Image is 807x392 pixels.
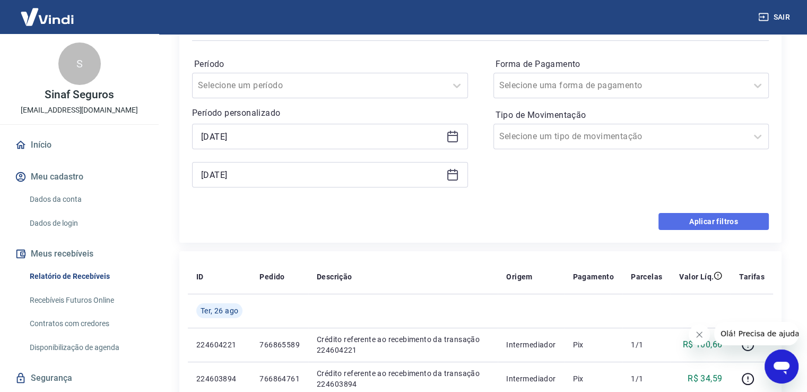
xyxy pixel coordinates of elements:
p: 224603894 [196,373,242,384]
p: 766864761 [259,373,300,384]
p: Descrição [317,271,352,282]
span: Ter, 26 ago [201,305,238,316]
p: Pix [572,339,614,350]
a: Relatório de Recebíveis [25,266,146,287]
p: Intermediador [506,373,556,384]
a: Segurança [13,367,146,390]
button: Meu cadastro [13,165,146,189]
p: 766865589 [259,339,300,350]
label: Forma de Pagamento [496,58,767,71]
a: Dados da conta [25,189,146,210]
iframe: Mensagem da empresa [714,322,799,345]
p: Crédito referente ao recebimento da transação 224604221 [317,334,489,355]
span: Olá! Precisa de ajuda? [6,7,89,16]
button: Aplicar filtros [658,213,769,230]
p: Pix [572,373,614,384]
p: R$ 34,59 [688,372,722,385]
p: Pagamento [572,271,614,282]
button: Meus recebíveis [13,242,146,266]
p: 1/1 [631,373,662,384]
a: Recebíveis Futuros Online [25,289,146,311]
p: Período personalizado [192,107,468,120]
p: Crédito referente ao recebimento da transação 224603894 [317,368,489,389]
label: Tipo de Movimentação [496,109,767,122]
div: S [58,42,101,85]
p: Parcelas [631,271,662,282]
input: Data final [201,167,442,183]
label: Período [194,58,466,71]
p: Origem [506,271,532,282]
p: Intermediador [506,339,556,350]
p: Sinaf Seguros [45,89,114,100]
button: Sair [756,7,794,27]
p: R$ 100,66 [683,338,723,351]
p: ID [196,271,204,282]
input: Data inicial [201,129,442,144]
p: Valor Líq. [679,271,714,282]
a: Contratos com credores [25,313,146,335]
p: 224604221 [196,339,242,350]
iframe: Fechar mensagem [689,324,710,345]
iframe: Botão para abrir a janela de mensagens [765,350,799,384]
p: Tarifas [739,271,765,282]
img: Vindi [13,1,82,33]
p: Pedido [259,271,284,282]
a: Início [13,133,146,157]
p: 1/1 [631,339,662,350]
a: Disponibilização de agenda [25,337,146,359]
a: Dados de login [25,212,146,234]
p: [EMAIL_ADDRESS][DOMAIN_NAME] [21,105,138,116]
